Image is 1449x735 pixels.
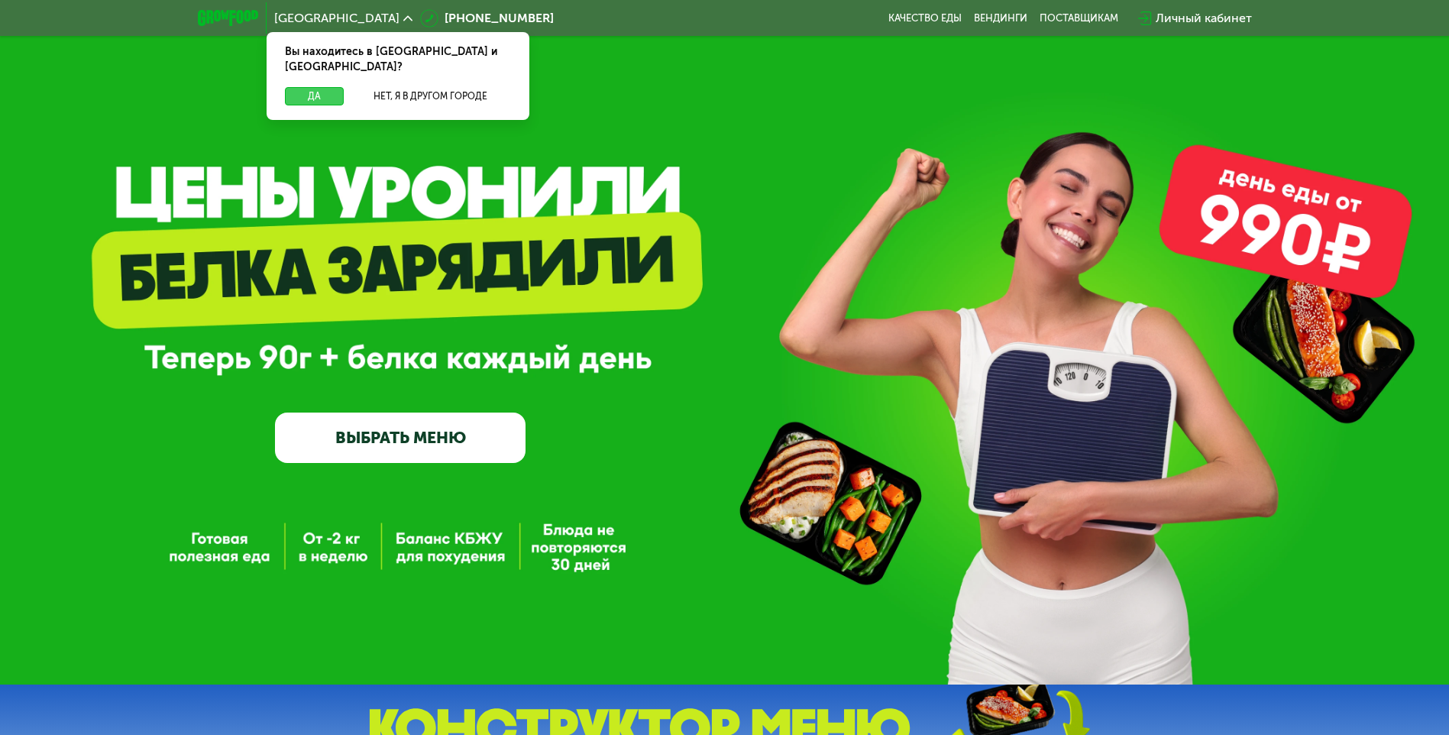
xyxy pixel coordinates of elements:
[285,87,344,105] button: Да
[974,12,1027,24] a: Вендинги
[267,32,529,87] div: Вы находитесь в [GEOGRAPHIC_DATA] и [GEOGRAPHIC_DATA]?
[420,9,554,28] a: [PHONE_NUMBER]
[350,87,511,105] button: Нет, я в другом городе
[1040,12,1118,24] div: поставщикам
[1156,9,1252,28] div: Личный кабинет
[274,12,399,24] span: [GEOGRAPHIC_DATA]
[888,12,962,24] a: Качество еды
[275,413,526,463] a: ВЫБРАТЬ МЕНЮ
